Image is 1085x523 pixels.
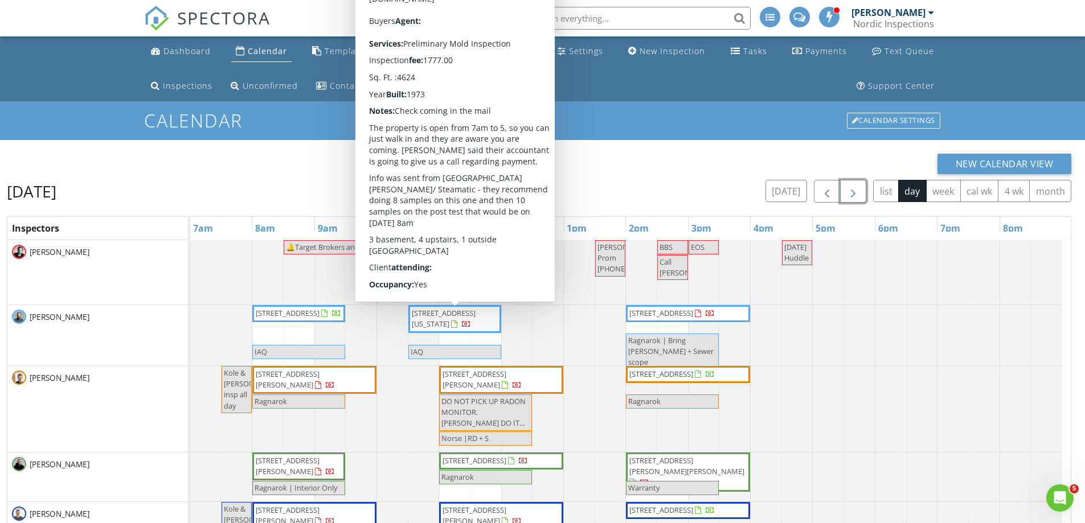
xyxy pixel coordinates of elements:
span: Kole & [PERSON_NAME] insp all day [224,368,281,411]
span: SPECTORA [177,6,271,30]
div: Templates [325,46,369,56]
button: 4 wk [998,180,1030,202]
a: 4pm [751,219,776,237]
h2: [DATE] [7,180,56,203]
h1: Calendar [144,110,941,130]
a: SPECTORA [144,15,271,39]
a: Metrics [390,41,444,62]
span: Ragnarok [441,472,474,482]
span: [STREET_ADDRESS] [629,505,693,515]
a: Dashboard [146,41,215,62]
a: 5pm [813,219,838,237]
img: ben_zerr_2021.jpg2.jpg [12,457,26,471]
a: Automations (Advanced) [460,41,537,62]
a: Contacts [312,76,372,97]
div: Dashboard [163,46,211,56]
span: Ragnarok [255,396,287,406]
div: Settings [569,46,603,56]
button: week [926,180,961,202]
span: Radon Pickup [PERSON_NAME][GEOGRAPHIC_DATA] ([STREET_ADDRESS][PERSON_NAME]) [441,242,513,296]
button: cal wk [960,180,999,202]
span: Warranty [628,483,660,493]
span: Call [PERSON_NAME] [660,257,717,278]
span: Ragnarok [628,396,661,406]
span: Ragnarok | Interior Only [255,483,337,493]
a: 2pm [626,219,652,237]
span: Ragnarok | Bring [PERSON_NAME] + Sewer scope [628,335,714,367]
div: Calendar [248,46,287,56]
button: New Calendar View [937,154,1072,174]
div: Metrics [408,46,440,56]
button: [DATE] [765,180,807,202]
span: [PERSON_NAME] [27,246,92,258]
span: [PERSON_NAME] [27,372,92,384]
a: Unconfirmed [226,76,302,97]
div: Contacts [330,80,367,91]
iframe: Intercom live chat [1046,484,1074,512]
span: [STREET_ADDRESS] [629,308,693,318]
span: [STREET_ADDRESS][PERSON_NAME] [443,369,506,390]
span: DO NOT PICK UP RADON MONITOR. [PERSON_NAME] DO IT... [441,396,526,428]
a: New Inspection [624,41,710,62]
span: 🔔Target Brokers and Top Producers [286,242,411,252]
a: 10am [377,219,408,237]
span: Inspectors [12,222,59,234]
img: The Best Home Inspection Software - Spectora [144,6,169,31]
a: Tasks [726,41,772,62]
a: Calendar [231,41,292,62]
div: Payments [805,46,847,56]
span: [STREET_ADDRESS] [443,455,506,466]
span: [STREET_ADDRESS][PERSON_NAME][PERSON_NAME] [629,455,744,476]
a: 6pm [875,219,901,237]
span: [STREET_ADDRESS] [629,369,693,379]
div: New Inspection [640,46,705,56]
img: thumbnail_nordic_29a1592.jpg [12,506,26,521]
button: Previous day [814,180,841,203]
a: 3pm [689,219,714,237]
div: Calendar Settings [847,113,940,129]
span: EOS [691,242,705,252]
div: Text Queue [885,46,934,56]
div: Unconfirmed [243,80,298,91]
img: nordichomeinsp0002rt.jpg [12,245,26,259]
div: Support Center [868,80,935,91]
div: Automations [478,46,532,56]
a: Text Queue [867,41,939,62]
button: Next day [840,180,867,203]
a: 8am [252,219,278,237]
span: Norse |RD + S [441,433,489,443]
span: [STREET_ADDRESS][US_STATE] [412,308,476,329]
span: [PERSON_NAME] [27,311,92,323]
a: Templates [308,41,374,62]
div: Tasks [743,46,767,56]
div: [PERSON_NAME] [851,7,926,18]
a: 7am [190,219,216,237]
a: 12pm [502,219,533,237]
a: 11am [439,219,470,237]
a: 7pm [937,219,963,237]
span: [PERSON_NAME] [27,508,92,520]
span: [STREET_ADDRESS][PERSON_NAME] [256,455,320,476]
div: Nordic Inspections [853,18,934,30]
img: benappel2.png [12,310,26,324]
div: Inspections [163,80,212,91]
a: Inspections [146,76,217,97]
input: Search everything... [523,7,751,30]
button: list [873,180,899,202]
button: month [1029,180,1071,202]
span: [DATE] Huddle [784,242,809,263]
a: Support Center [852,76,939,97]
span: 5 [1070,484,1079,493]
a: 9am [315,219,341,237]
button: day [898,180,927,202]
span: [PERSON_NAME] [27,459,92,470]
a: Settings [553,41,608,62]
a: 8pm [1000,219,1026,237]
span: IAQ [411,347,423,357]
a: Calendar Settings [846,112,941,130]
a: 1pm [564,219,589,237]
a: Payments [788,41,851,62]
span: [STREET_ADDRESS][PERSON_NAME] [256,369,320,390]
span: [STREET_ADDRESS] [256,308,320,318]
img: thumbnail_nordic__29a1584.jpg [12,370,26,385]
